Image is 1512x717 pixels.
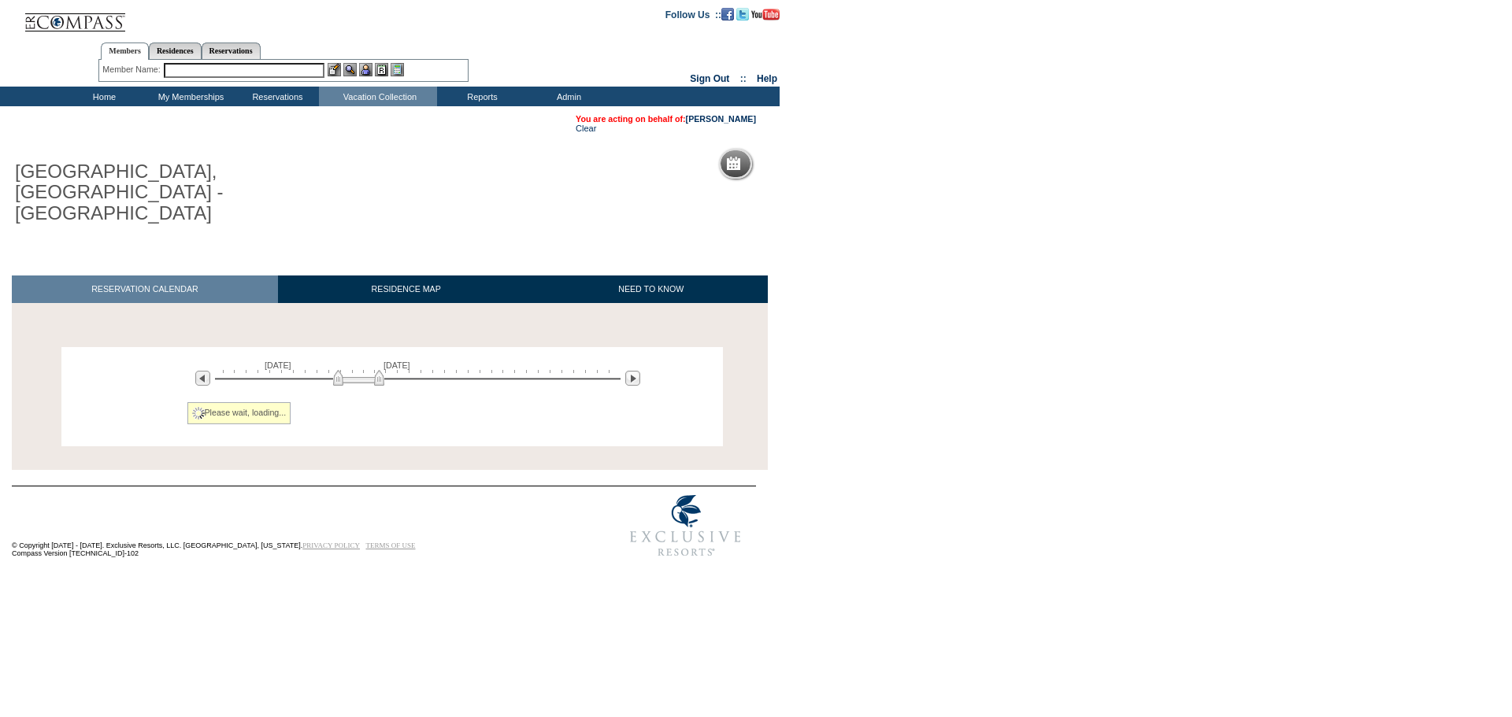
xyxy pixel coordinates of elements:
img: Exclusive Resorts [615,486,756,565]
td: Home [59,87,146,106]
a: Sign Out [690,73,729,84]
td: Follow Us :: [665,8,721,20]
div: Member Name: [102,63,163,76]
td: Reservations [232,87,319,106]
span: :: [740,73,747,84]
td: Vacation Collection [319,87,437,106]
img: Previous [195,371,210,386]
a: [PERSON_NAME] [686,114,756,124]
a: Members [101,43,149,60]
td: My Memberships [146,87,232,106]
td: Reports [437,87,524,106]
a: PRIVACY POLICY [302,541,360,549]
td: Admin [524,87,610,106]
a: Residences [149,43,202,59]
img: b_calculator.gif [391,63,404,76]
img: b_edit.gif [328,63,341,76]
img: Next [625,371,640,386]
span: You are acting on behalf of: [576,114,756,124]
img: Follow us on Twitter [736,8,749,20]
a: NEED TO KNOW [534,275,768,303]
img: View [343,63,357,76]
img: spinner2.gif [192,407,205,419]
a: Clear [576,124,596,133]
h1: [GEOGRAPHIC_DATA], [GEOGRAPHIC_DATA] - [GEOGRAPHIC_DATA] [12,158,365,227]
div: Please wait, loading... [187,402,291,424]
h5: Reservation Calendar [747,159,867,169]
span: [DATE] [384,360,410,370]
a: Subscribe to our YouTube Channel [751,9,780,18]
a: RESERVATION CALENDAR [12,275,278,303]
img: Impersonate [359,63,372,76]
a: Help [757,73,777,84]
img: Reservations [375,63,388,76]
a: Follow us on Twitter [736,9,749,18]
td: © Copyright [DATE] - [DATE]. Exclusive Resorts, LLC. [GEOGRAPHIC_DATA], [US_STATE]. Compass Versi... [12,487,563,565]
span: [DATE] [265,360,291,370]
a: Reservations [202,43,261,59]
a: RESIDENCE MAP [278,275,535,303]
img: Subscribe to our YouTube Channel [751,9,780,20]
a: TERMS OF USE [366,541,416,549]
a: Become our fan on Facebook [721,9,734,18]
img: Become our fan on Facebook [721,8,734,20]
